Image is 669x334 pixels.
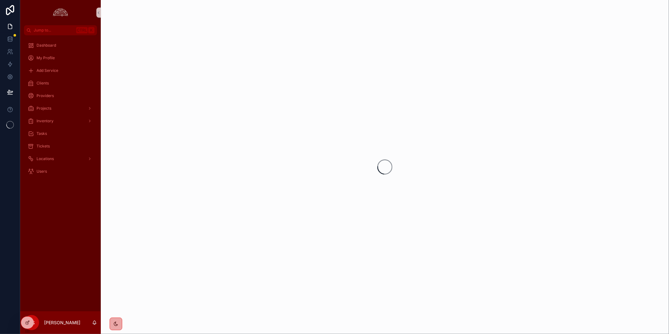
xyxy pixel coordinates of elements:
a: Locations [24,153,97,164]
span: Jump to... [34,28,74,33]
span: Locations [37,156,54,161]
span: K [89,28,94,33]
img: App logo [51,8,70,18]
span: Dashboard [37,43,56,48]
a: My Profile [24,52,97,64]
span: Tickets [37,144,50,149]
a: Users [24,166,97,177]
span: Providers [37,93,54,98]
a: Projects [24,103,97,114]
a: Tasks [24,128,97,139]
button: Jump to...CtrlK [24,25,97,35]
p: [PERSON_NAME] [44,320,80,326]
a: Clients [24,78,97,89]
a: Add Service [24,65,97,76]
span: Projects [37,106,51,111]
span: Add Service [37,68,58,73]
a: Tickets [24,141,97,152]
a: Inventory [24,115,97,127]
span: Tasks [37,131,47,136]
span: Clients [37,81,49,86]
span: Inventory [37,118,54,124]
div: scrollable content [20,35,101,185]
a: Dashboard [24,40,97,51]
span: Users [37,169,47,174]
span: My Profile [37,55,55,60]
span: Ctrl [76,27,88,33]
a: Providers [24,90,97,101]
